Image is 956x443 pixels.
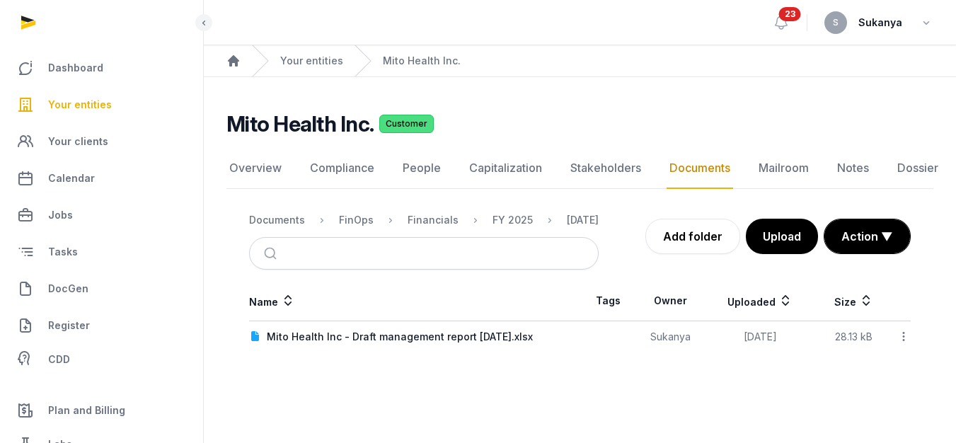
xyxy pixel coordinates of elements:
[226,148,284,189] a: Overview
[756,148,812,189] a: Mailroom
[645,219,740,254] a: Add folder
[636,281,704,321] th: Owner
[48,170,95,187] span: Calendar
[466,148,545,189] a: Capitalization
[636,321,704,353] td: Sukanya
[779,7,801,21] span: 23
[48,280,88,297] span: DocGen
[11,88,192,122] a: Your entities
[744,330,777,343] span: [DATE]
[339,213,374,227] div: FinOps
[11,309,192,343] a: Register
[11,51,192,85] a: Dashboard
[48,133,108,150] span: Your clients
[307,148,377,189] a: Compliance
[746,219,818,254] button: Upload
[267,330,533,344] div: Mito Health Inc - Draft management report [DATE].xlsx
[48,207,73,224] span: Jobs
[280,54,343,68] a: Your entities
[834,148,872,189] a: Notes
[816,321,892,353] td: 28.13 kB
[11,235,192,269] a: Tasks
[249,203,599,237] nav: Breadcrumb
[48,317,90,334] span: Register
[250,331,261,343] img: document.svg
[249,281,580,321] th: Name
[383,54,461,68] a: Mito Health Inc.
[204,45,956,77] nav: Breadcrumb
[379,115,434,133] span: Customer
[705,281,816,321] th: Uploaded
[858,14,902,31] span: Sukanya
[48,402,125,419] span: Plan and Billing
[11,272,192,306] a: DocGen
[48,351,70,368] span: CDD
[48,96,112,113] span: Your entities
[816,281,892,321] th: Size
[580,281,637,321] th: Tags
[226,111,374,137] h2: Mito Health Inc.
[11,198,192,232] a: Jobs
[567,213,599,227] div: [DATE]
[48,59,103,76] span: Dashboard
[226,148,933,189] nav: Tabs
[824,11,847,34] button: S
[48,243,78,260] span: Tasks
[667,148,733,189] a: Documents
[11,345,192,374] a: CDD
[11,161,192,195] a: Calendar
[11,393,192,427] a: Plan and Billing
[568,148,644,189] a: Stakeholders
[400,148,444,189] a: People
[408,213,459,227] div: Financials
[249,213,305,227] div: Documents
[894,148,941,189] a: Dossier
[493,213,533,227] div: FY 2025
[255,238,289,269] button: Submit
[11,125,192,159] a: Your clients
[824,219,910,253] button: Action ▼
[833,18,839,27] span: S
